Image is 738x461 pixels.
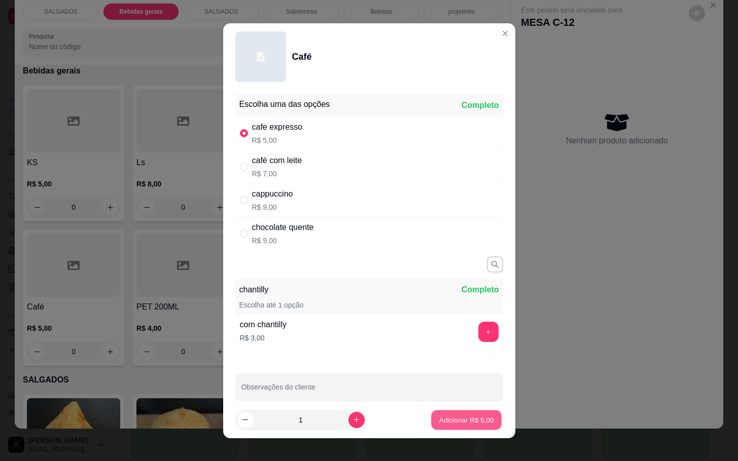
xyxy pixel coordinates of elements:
[252,188,293,200] div: cappuccino
[239,300,304,310] p: Escolha até 1 opção
[252,236,314,246] p: R$ 9,00
[431,410,502,430] button: Adicionar R$ 5,00
[252,202,293,212] p: R$ 9,00
[239,98,330,110] div: Escolha uma das opções
[252,221,314,234] div: chocolate quente
[240,319,287,331] div: com chantilly
[439,415,494,425] p: Adicionar R$ 5,00
[348,412,365,428] button: increase-product-quantity
[252,135,303,145] p: R$ 5,00
[478,322,499,342] button: add
[252,121,303,133] div: cafe expresso
[462,284,499,296] p: Completo
[252,169,302,179] p: R$ 7,00
[237,412,254,428] button: decrease-product-quantity
[240,333,287,343] p: R$ 3,00
[239,284,269,296] p: chantilly
[241,386,497,396] input: Observações do cliente
[292,50,312,64] div: Café
[497,25,513,42] button: Close
[252,155,302,167] div: café com leite
[462,99,499,111] div: Completo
